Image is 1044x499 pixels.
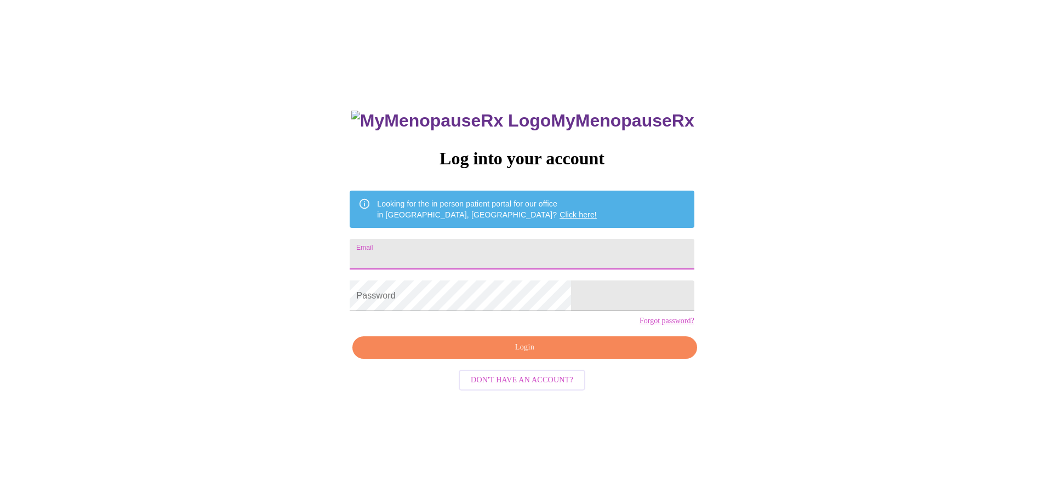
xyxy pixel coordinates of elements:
[471,374,573,387] span: Don't have an account?
[350,148,694,169] h3: Log into your account
[377,194,597,225] div: Looking for the in person patient portal for our office in [GEOGRAPHIC_DATA], [GEOGRAPHIC_DATA]?
[560,210,597,219] a: Click here!
[365,341,684,354] span: Login
[456,375,588,384] a: Don't have an account?
[459,370,585,391] button: Don't have an account?
[640,317,694,325] a: Forgot password?
[351,111,694,131] h3: MyMenopauseRx
[351,111,551,131] img: MyMenopauseRx Logo
[352,336,697,359] button: Login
